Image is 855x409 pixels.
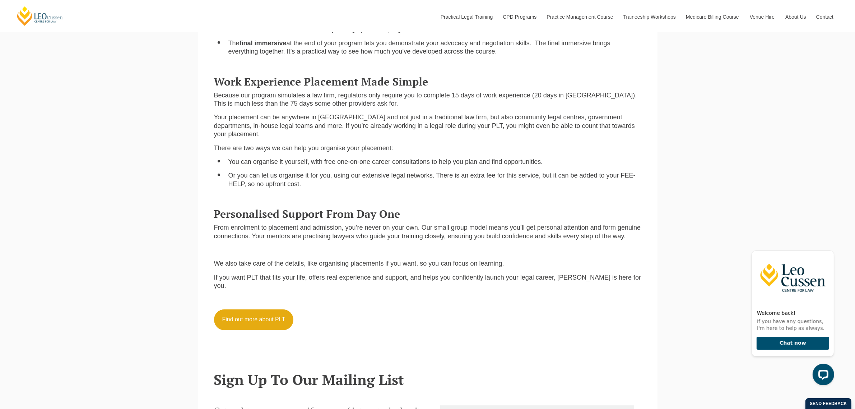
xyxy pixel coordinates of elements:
span: final immersive [240,40,287,47]
span: You can organise it yourself, with free one-on-one career consultations to help you plan and find... [228,158,543,165]
span: If you want PLT that fits your life, offers real experience and support, and helps you confidentl... [214,274,641,289]
span: at the end of your program lets you demonstrate your advocacy and negotiation skills. The final i... [228,40,610,55]
a: CPD Programs [497,1,541,32]
a: Practice Management Course [542,1,618,32]
span: There are two ways we can help you organise your placement: [214,144,393,152]
span: Personalised Support From Day One [214,207,400,221]
span: Your placement can be anywhere in [GEOGRAPHIC_DATA] and not just in a traditional law firm, but a... [214,114,635,138]
a: Venue Hire [744,1,780,32]
a: Find out more about PLT [214,309,294,330]
a: Medicare Billing Course [680,1,744,32]
span: Because our program simulates a law firm, regulators only require you to complete 15 days of work... [214,92,637,107]
a: Traineeship Workshops [618,1,680,32]
h2: Sign Up To Our Mailing List [214,372,641,387]
span: Or you can let us organise it for you, using our extensive legal networks. There is an extra fee ... [228,172,636,187]
span: We also take care of the details, like organising placements if you want, so you can focus on lea... [214,260,504,267]
span: Work Experience Placement Made Simple [214,74,428,89]
iframe: LiveChat chat widget [746,237,837,391]
span: The [228,40,240,47]
a: About Us [780,1,811,32]
a: Contact [811,1,839,32]
a: Practical Legal Training [435,1,498,32]
a: [PERSON_NAME] Centre for Law [16,6,64,26]
span: From enrolment to placement and admission, you’re never on your own. Our small group model means ... [214,224,641,239]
